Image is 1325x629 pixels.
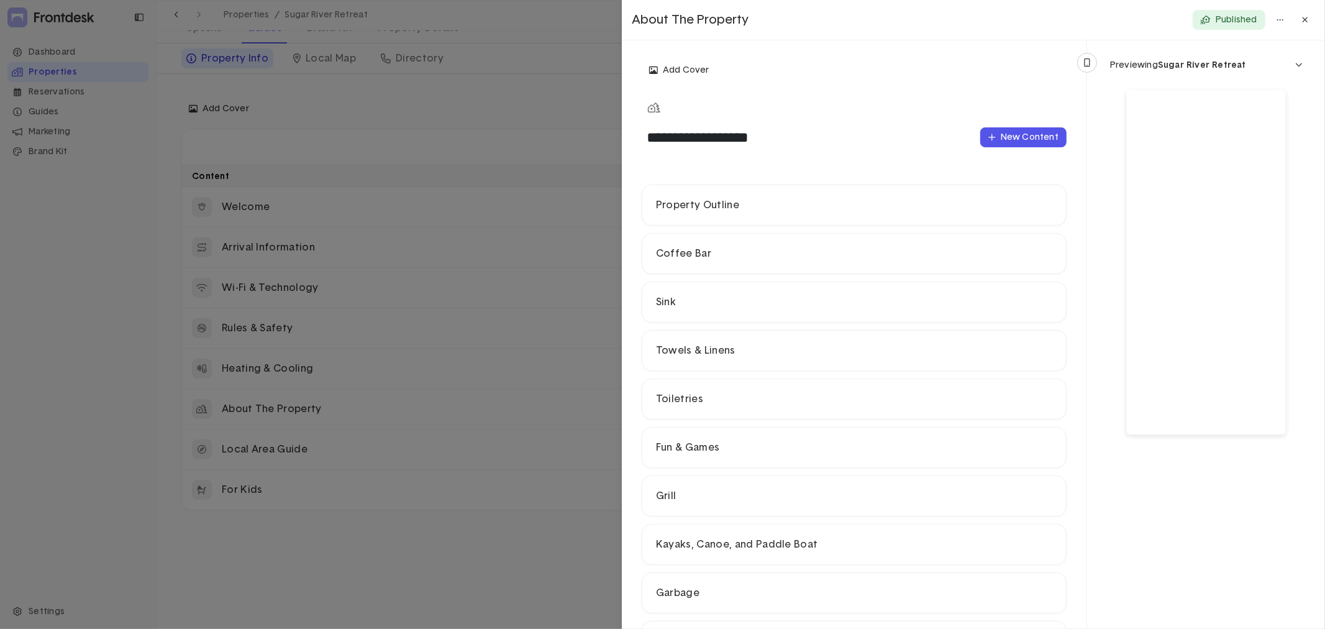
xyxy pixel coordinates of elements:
div: Kayaks, Canoe, and Paddle Boat [642,525,1066,564]
p: Fun & Games [656,441,1052,454]
div: Property Outline [642,185,1066,225]
span: Add Cover [649,65,709,76]
div: Garbage [642,573,1066,613]
p: Coffee Bar [656,247,1052,260]
button: New Content [980,127,1067,147]
p: Toiletries [656,393,1052,406]
span: Sugar River Retreat [1158,61,1246,70]
button: Add Cover [642,60,717,80]
div: Previewing [1110,61,1246,70]
div: Coffee Bar [642,234,1066,273]
p: Property Outline [656,199,1052,212]
p: Grill [656,490,1052,503]
button: dropdown trigger [1102,55,1311,75]
div: Grill [642,476,1066,516]
div: Fun & Games [642,428,1066,467]
p: Towels & Linens [656,344,1052,357]
div: Towels & Linens [642,331,1066,370]
p: Kayaks, Canoe, and Paddle Boat [656,538,1052,551]
p: About The Property [632,12,1178,28]
div: Toiletries [642,379,1066,419]
p: Garbage [656,587,1052,600]
button: Published [1193,10,1265,30]
div: Sink [642,282,1066,322]
p: Sink [656,296,1052,309]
